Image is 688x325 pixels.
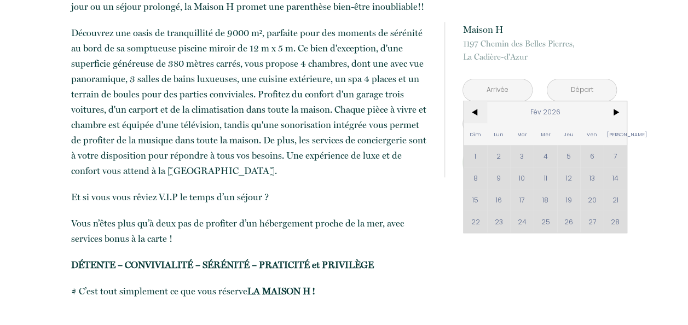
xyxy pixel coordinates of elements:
p: Maison H [462,22,617,37]
span: Mer [534,123,557,145]
span: Fév 2026 [487,101,604,123]
button: Réserver [462,148,617,177]
span: Jeu [557,123,581,145]
span: < [464,101,487,123]
span: Ven [580,123,604,145]
p: Vous n’êtes plus qu’à deux pas de profiter d’un hébergement proche de la mer, avec services bonus... [71,216,430,246]
span: > [604,101,627,123]
strong: DÉTENTE – CONVIVIALITÉ – SÉRÉNITÉ – PRATICITÉ et PRIVILÈGE [71,259,374,270]
span: 1197 Chemin des Belles Pierres, [462,37,617,50]
p: # C’est tout simplement ce que vous réserve ​ [71,283,430,299]
b: ! [312,286,315,297]
b: LA MAISON H [247,286,311,297]
span: Dim [464,123,487,145]
span: Lun [487,123,511,145]
input: Arrivée [463,79,532,101]
p: Et si vous vous rêviez V.I.P le temps d’un séjour ? [71,189,430,205]
p: La Cadière-d'Azur [462,37,617,63]
span: Mar [510,123,534,145]
input: Départ [547,79,616,101]
p: ​Découvrez une oasis de tranquillité de 9000 m², parfaite pour des moments de sérénité au bord de... [71,25,430,178]
span: [PERSON_NAME] [604,123,627,145]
